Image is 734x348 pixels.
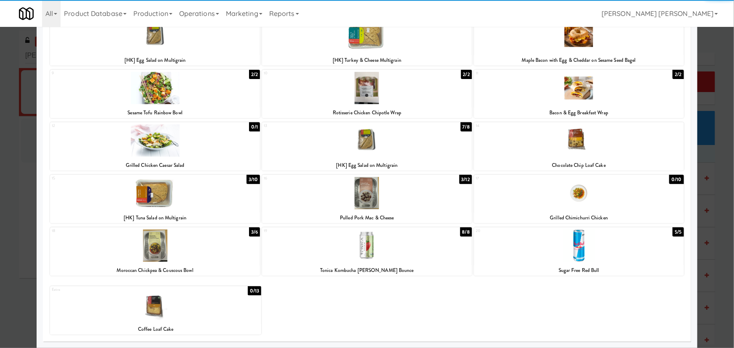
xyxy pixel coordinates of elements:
[474,175,684,223] div: 170/10Grilled Chimichurri Chicken
[459,175,472,184] div: 3/12
[264,175,367,182] div: 16
[50,70,260,118] div: 92/2Sesame Tofu Rainbow Bowl
[19,6,34,21] img: Micromart
[52,175,155,182] div: 15
[461,122,472,132] div: 7/8
[262,17,472,66] div: 73/3[HK] Turkey & Cheese Multigrain
[262,122,472,171] div: 137/8[HK] Egg Salad on Multigrain
[461,70,472,79] div: 2/2
[51,213,259,223] div: [HK] Tuna Salad on Multigrain
[474,265,684,276] div: Sugar Free Red Bull
[50,122,260,171] div: 120/1Grilled Chicken Caesar Salad
[262,108,472,118] div: Rotisserie Chicken Chipotle Wrap
[262,160,472,171] div: [HK] Egg Salad on Multigrain
[248,286,261,295] div: 0/13
[475,108,683,118] div: Bacon & Egg Breakfast Wrap
[476,175,579,182] div: 17
[264,70,367,77] div: 10
[669,175,684,184] div: 0/10
[262,227,472,276] div: 198/8Tonica Kombucha [PERSON_NAME] Bounce
[263,55,471,66] div: [HK] Turkey & Cheese Multigrain
[476,227,579,235] div: 20
[50,175,260,223] div: 153/10[HK] Tuna Salad on Multigrain
[51,324,260,335] div: Coffee Loaf Cake
[262,70,472,118] div: 102/2Rotisserie Chicken Chipotle Wrap
[51,108,259,118] div: Sesame Tofu Rainbow Bowl
[50,55,260,66] div: [HK] Egg Salad on Multigrain
[52,227,155,235] div: 18
[475,265,683,276] div: Sugar Free Red Bull
[52,286,156,293] div: Extra
[50,17,260,66] div: 62/2[HK] Egg Salad on Multigrain
[249,227,260,237] div: 3/6
[474,108,684,118] div: Bacon & Egg Breakfast Wrap
[50,213,260,223] div: [HK] Tuna Salad on Multigrain
[249,122,260,132] div: 0/1
[52,70,155,77] div: 9
[264,227,367,235] div: 19
[474,160,684,171] div: Chocolate Chip Loaf Cake
[474,70,684,118] div: 112/2Bacon & Egg Breakfast Wrap
[52,122,155,129] div: 12
[475,160,683,171] div: Chocolate Chip Loaf Cake
[673,70,684,79] div: 2/2
[262,213,472,223] div: Pulled Pork Mac & Cheese
[246,175,260,184] div: 3/10
[50,108,260,118] div: Sesame Tofu Rainbow Bowl
[262,175,472,223] div: 163/12Pulled Pork Mac & Cheese
[51,265,259,276] div: Moroccan Chickpea & Couscous Bowl
[460,227,472,237] div: 8/8
[50,286,261,335] div: Extra0/13Coffee Loaf Cake
[476,70,579,77] div: 11
[50,324,261,335] div: Coffee Loaf Cake
[262,55,472,66] div: [HK] Turkey & Cheese Multigrain
[474,213,684,223] div: Grilled Chimichurri Chicken
[474,227,684,276] div: 205/5Sugar Free Red Bull
[50,265,260,276] div: Moroccan Chickpea & Couscous Bowl
[51,55,259,66] div: [HK] Egg Salad on Multigrain
[474,17,684,66] div: 82/2Maple Bacon with Egg & Cheddar on Sesame Seed Bagel
[264,122,367,129] div: 13
[474,55,684,66] div: Maple Bacon with Egg & Cheddar on Sesame Seed Bagel
[263,160,471,171] div: [HK] Egg Salad on Multigrain
[476,122,579,129] div: 14
[263,108,471,118] div: Rotisserie Chicken Chipotle Wrap
[263,213,471,223] div: Pulled Pork Mac & Cheese
[673,227,684,237] div: 5/5
[263,265,471,276] div: Tonica Kombucha [PERSON_NAME] Bounce
[51,160,259,171] div: Grilled Chicken Caesar Salad
[475,213,683,223] div: Grilled Chimichurri Chicken
[475,55,683,66] div: Maple Bacon with Egg & Cheddar on Sesame Seed Bagel
[50,227,260,276] div: 183/6Moroccan Chickpea & Couscous Bowl
[249,70,260,79] div: 2/2
[474,122,684,171] div: 14Chocolate Chip Loaf Cake
[262,265,472,276] div: Tonica Kombucha [PERSON_NAME] Bounce
[50,160,260,171] div: Grilled Chicken Caesar Salad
